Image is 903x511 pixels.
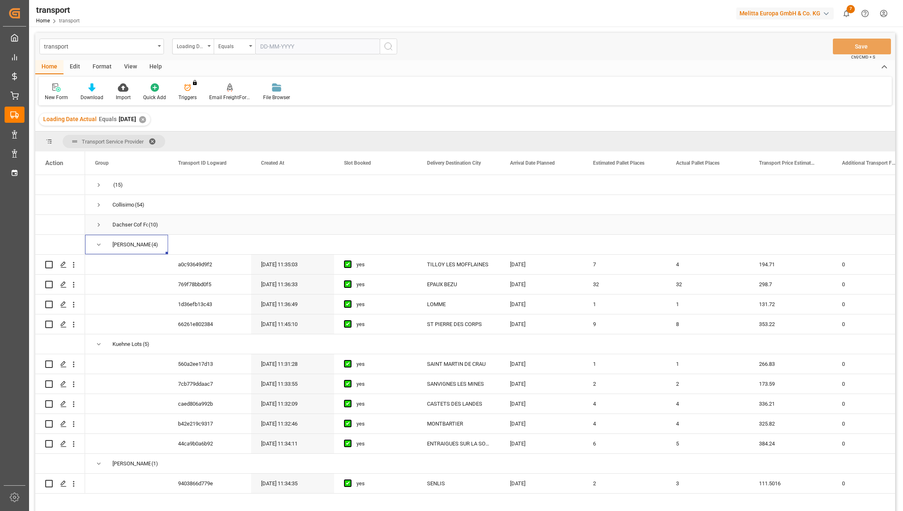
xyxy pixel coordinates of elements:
[143,335,149,354] span: (5)
[500,255,583,274] div: [DATE]
[35,195,85,215] div: Press SPACE to select this row.
[736,7,834,19] div: Melitta Europa GmbH & Co. KG
[583,414,666,433] div: 4
[500,414,583,433] div: [DATE]
[261,160,284,166] span: Created At
[168,474,251,493] div: 9403866d779e
[749,474,832,493] div: 111.5016
[36,4,80,16] div: transport
[666,394,749,414] div: 4
[113,175,123,195] span: (15)
[251,294,334,314] div: [DATE] 11:36:49
[380,39,397,54] button: search button
[583,354,666,374] div: 1
[356,315,407,334] div: yes
[35,434,85,454] div: Press SPACE to select this row.
[749,354,832,374] div: 266.83
[251,414,334,433] div: [DATE] 11:32:46
[666,414,749,433] div: 4
[356,255,407,274] div: yes
[583,275,666,294] div: 32
[178,160,227,166] span: Transport ID Logward
[583,255,666,274] div: 7
[356,434,407,453] div: yes
[842,160,898,166] span: Additional Transport Fees
[356,375,407,394] div: yes
[251,275,334,294] div: [DATE] 11:36:33
[35,354,85,374] div: Press SPACE to select this row.
[214,39,255,54] button: open menu
[666,314,749,334] div: 8
[583,314,666,334] div: 9
[39,39,164,54] button: open menu
[500,275,583,294] div: [DATE]
[45,94,68,101] div: New Form
[749,394,832,414] div: 336.21
[356,275,407,294] div: yes
[118,60,143,74] div: View
[149,215,158,234] span: (10)
[36,18,50,24] a: Home
[119,116,136,122] span: [DATE]
[417,374,500,394] div: SANVIGNES LES MINES
[666,354,749,374] div: 1
[356,474,407,493] div: yes
[251,354,334,374] div: [DATE] 11:31:28
[856,4,874,23] button: Help Center
[35,474,85,494] div: Press SPACE to select this row.
[168,394,251,414] div: caed806a992b
[251,374,334,394] div: [DATE] 11:33:55
[168,314,251,334] div: 66261e802384
[255,39,380,54] input: DD-MM-YYYY
[510,160,555,166] span: Arrival Date Planned
[251,314,334,334] div: [DATE] 11:45:10
[837,4,856,23] button: show 7 new notifications
[356,414,407,433] div: yes
[168,434,251,453] div: 44ca9b0a6b92
[81,94,103,101] div: Download
[168,255,251,274] div: a0c93649d9f2
[666,294,749,314] div: 1
[356,355,407,374] div: yes
[666,374,749,394] div: 2
[500,374,583,394] div: [DATE]
[168,374,251,394] div: 7cb779ddaac7
[417,275,500,294] div: EPAUX BEZU
[593,160,644,166] span: Estimated Pallet Places
[851,54,875,60] span: Ctrl/CMD + S
[99,116,117,122] span: Equals
[583,394,666,414] div: 4
[500,354,583,374] div: [DATE]
[143,60,168,74] div: Help
[666,474,749,493] div: 3
[218,41,246,50] div: Equals
[749,414,832,433] div: 325.82
[168,414,251,433] div: b42e219c9317
[112,335,142,354] div: Kuehne Lots
[500,434,583,453] div: [DATE]
[251,255,334,274] div: [DATE] 11:35:03
[251,434,334,453] div: [DATE] 11:34:11
[251,394,334,414] div: [DATE] 11:32:09
[86,60,118,74] div: Format
[583,434,666,453] div: 6
[356,295,407,314] div: yes
[417,314,500,334] div: ST PIERRE DES CORPS
[177,41,205,50] div: Loading Date Actual
[95,160,109,166] span: Group
[417,354,500,374] div: SAINT MARTIN DE CRAU
[35,294,85,314] div: Press SPACE to select this row.
[35,255,85,275] div: Press SPACE to select this row.
[749,314,832,334] div: 353.22
[35,275,85,294] div: Press SPACE to select this row.
[82,139,144,145] span: Transport Service Provider
[35,175,85,195] div: Press SPACE to select this row.
[666,434,749,453] div: 5
[35,215,85,235] div: Press SPACE to select this row.
[209,94,251,101] div: Email FreightForwarders
[112,215,148,234] div: Dachser Cof Foodservice
[251,474,334,493] div: [DATE] 11:34:35
[263,94,290,101] div: File Browser
[417,394,500,414] div: CASTETS DES LANDES
[500,314,583,334] div: [DATE]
